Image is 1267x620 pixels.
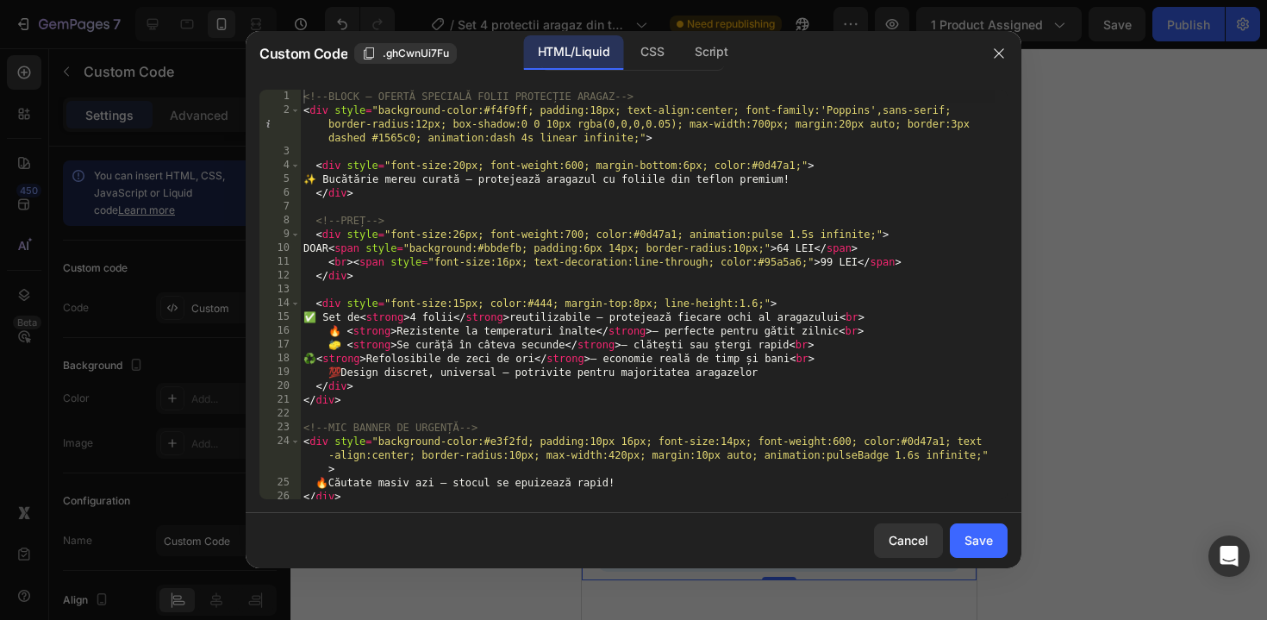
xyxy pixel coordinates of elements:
[259,241,301,255] div: 10
[133,5,246,33] span: 🧽 Curățenie instant
[259,338,301,352] div: 17
[22,76,95,91] div: Custom Code
[889,531,928,549] div: Cancel
[47,352,221,366] strong: Se curăță în câteva secunde
[259,324,301,338] div: 16
[259,43,347,64] span: Custom Code
[681,35,741,70] div: Script
[259,476,301,490] div: 25
[259,255,301,269] div: 11
[964,531,993,549] div: Save
[259,214,301,228] div: 8
[177,239,217,254] span: 99 LEI
[259,310,301,324] div: 15
[1208,535,1250,577] div: Open Intercom Messenger
[259,228,301,241] div: 9
[259,90,301,103] div: 1
[16,488,378,523] div: 🔥 Căutate masiv azi — stocul se epuizează rapid!
[259,366,301,379] div: 19
[259,172,301,186] div: 5
[524,35,623,70] div: HTML/Liquid
[259,352,301,366] div: 18
[259,145,301,159] div: 3
[185,191,276,227] span: 64 LEI
[18,266,377,453] div: ✅ Set de reutilizabile – protejează fiecare ochi al aragazului 🔥 – perfecte pentru gătit zilnic 🧽...
[259,103,301,145] div: 2
[383,46,449,61] span: .ghCwnUi7Fu
[259,186,301,200] div: 6
[259,159,301,172] div: 4
[133,41,277,69] span: 🔥 Rezistent la temperaturi
[874,523,943,558] button: Cancel
[259,283,301,297] div: 13
[259,407,301,421] div: 22
[18,135,377,187] div: ✨ Bucătărie mereu curată – protejează aragazul cu foliile din teflon premium!
[259,297,301,310] div: 14
[259,200,301,214] div: 7
[259,490,301,504] div: 26
[285,41,368,69] span: ♻️ Refolosibil
[354,43,457,64] button: .ghCwnUi7Fu
[47,310,239,325] strong: Rezistente la temperaturi înalte
[259,435,301,476] div: 24
[627,35,677,70] div: CSS
[17,192,378,260] div: DOAR
[259,269,301,283] div: 12
[950,523,1008,558] button: Save
[97,269,131,284] strong: 4 folii
[47,373,206,387] strong: Refolosibile de zeci de ori
[259,379,301,393] div: 20
[259,421,301,435] div: 23
[259,393,301,407] div: 21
